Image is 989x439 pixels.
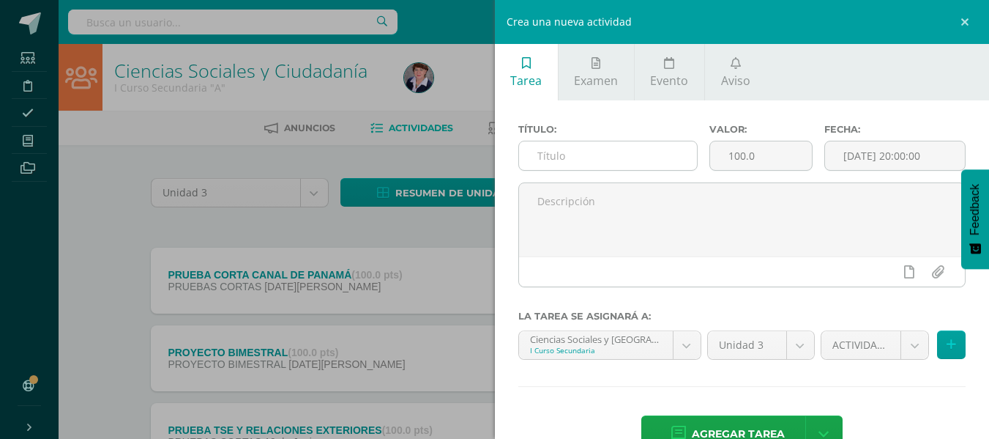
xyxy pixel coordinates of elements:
span: Unidad 3 [719,331,775,359]
span: ACTIVIDADES Y TAREAS (35.0%) [832,331,890,359]
a: Ciencias Sociales y [GEOGRAPHIC_DATA] 'A'I Curso Secundaria [519,331,701,359]
a: ACTIVIDADES Y TAREAS (35.0%) [821,331,929,359]
div: I Curso Secundaria [530,345,662,355]
span: Tarea [510,73,542,89]
input: Fecha de entrega [825,141,965,170]
a: Unidad 3 [708,331,814,359]
span: Examen [574,73,618,89]
a: Tarea [495,44,558,100]
span: Aviso [721,73,750,89]
input: Título [519,141,697,170]
span: Evento [650,73,688,89]
a: Examen [559,44,634,100]
a: Aviso [705,44,766,100]
a: Evento [635,44,704,100]
label: Fecha: [824,124,966,135]
button: Feedback - Mostrar encuesta [961,169,989,269]
div: Ciencias Sociales y [GEOGRAPHIC_DATA] 'A' [530,331,662,345]
input: Puntos máximos [710,141,812,170]
label: Valor: [709,124,813,135]
label: La tarea se asignará a: [518,311,966,322]
span: Feedback [969,184,982,235]
label: Título: [518,124,698,135]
